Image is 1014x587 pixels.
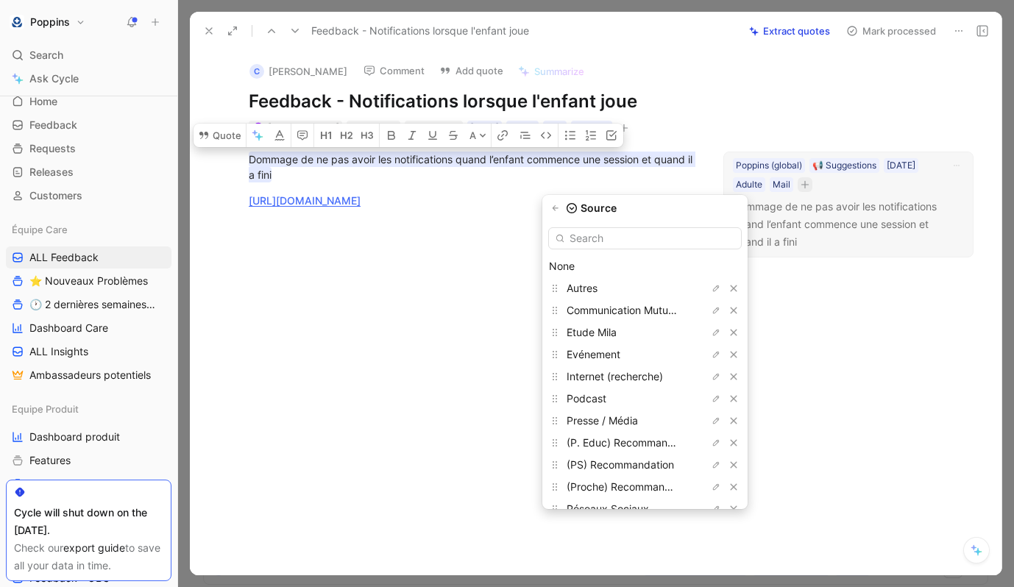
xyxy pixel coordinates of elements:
div: (PS) Recommandation [542,454,748,476]
span: (PS) Recommandation [567,458,674,471]
span: Autres [567,282,598,294]
span: Internet (recherche) [567,370,663,383]
div: Presse / Média [542,410,748,432]
span: Presse / Média [567,414,638,427]
span: Evénement [567,348,620,360]
div: Réseaux Sociaux [542,498,748,520]
span: Réseaux Sociaux [567,502,649,515]
div: Evénement [542,344,748,366]
div: Etude Mila [542,321,748,344]
div: (P. Educ) Recommandation [542,432,748,454]
div: Autres [542,277,748,299]
div: Source [542,201,748,216]
div: (Proche) Recommandation [542,476,748,498]
span: (Proche) Recommandation [567,480,695,493]
span: Communication Mutuelles [567,304,689,316]
span: Etude Mila [567,326,617,338]
div: None [549,257,741,275]
span: Podcast [567,392,606,405]
div: Communication Mutuelles [542,299,748,321]
div: Podcast [542,388,748,410]
div: Internet (recherche) [542,366,748,388]
input: Search [548,227,742,249]
span: (P. Educ) Recommandation [567,436,698,449]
